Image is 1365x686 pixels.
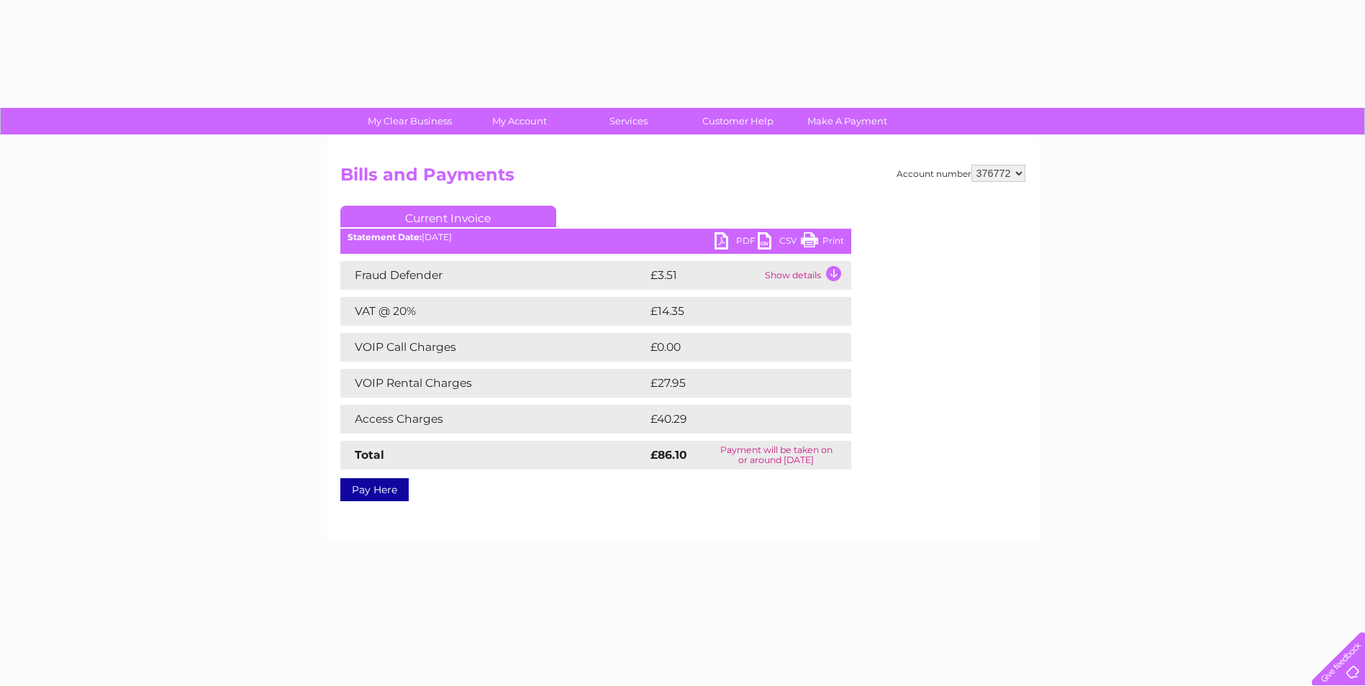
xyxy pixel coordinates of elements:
a: PDF [715,232,758,253]
td: VAT @ 20% [340,297,647,326]
td: Payment will be taken on or around [DATE] [702,441,851,470]
a: Current Invoice [340,206,556,227]
td: £40.29 [647,405,822,434]
a: Print [801,232,844,253]
a: Pay Here [340,478,409,501]
td: Show details [761,261,851,290]
b: Statement Date: [348,232,422,242]
td: £14.35 [647,297,821,326]
td: £0.00 [647,333,818,362]
div: [DATE] [340,232,851,242]
a: My Account [460,108,579,134]
h2: Bills and Payments [340,165,1025,192]
td: £27.95 [647,369,822,398]
strong: £86.10 [650,448,687,462]
a: CSV [758,232,801,253]
a: Services [569,108,688,134]
strong: Total [355,448,384,462]
td: VOIP Call Charges [340,333,647,362]
td: VOIP Rental Charges [340,369,647,398]
td: Fraud Defender [340,261,647,290]
a: Make A Payment [788,108,907,134]
a: Customer Help [679,108,797,134]
td: Access Charges [340,405,647,434]
a: My Clear Business [350,108,469,134]
td: £3.51 [647,261,761,290]
div: Account number [897,165,1025,182]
